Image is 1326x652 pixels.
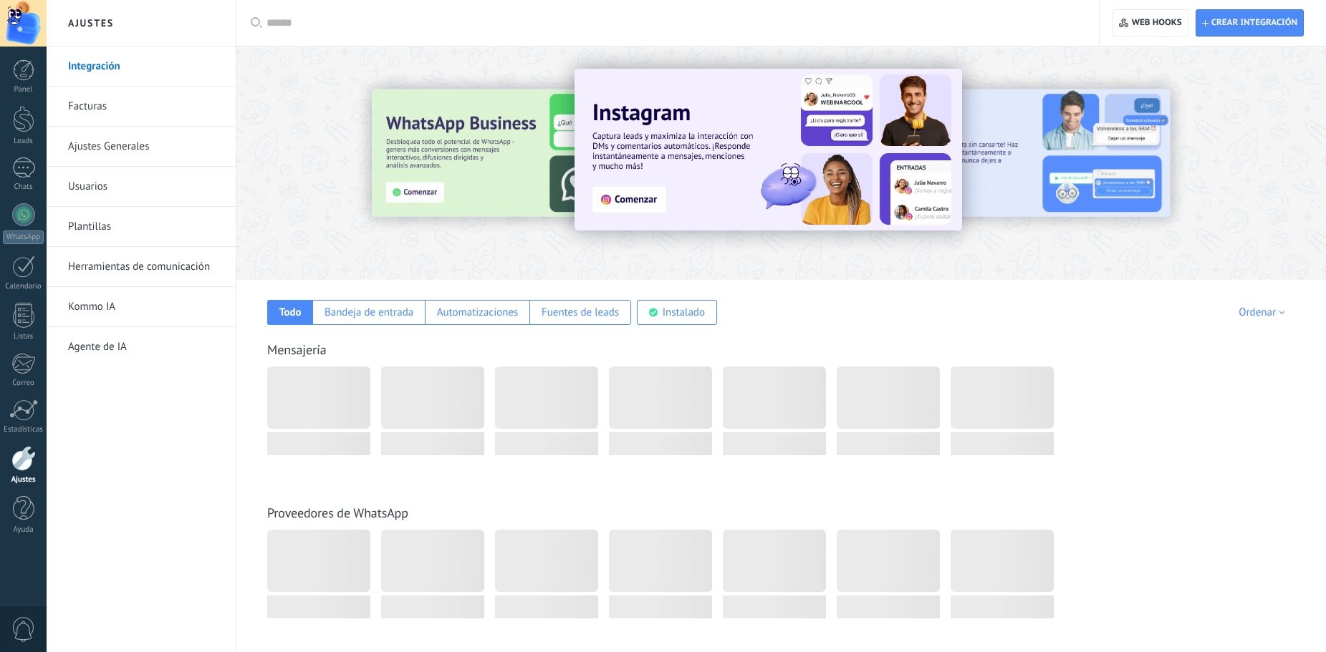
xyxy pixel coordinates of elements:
div: Ayuda [3,525,44,535]
li: Ajustes Generales [47,127,236,167]
li: Integración [47,47,236,87]
div: Leads [3,137,44,146]
div: Listas [3,332,44,341]
div: Estadísticas [3,425,44,434]
div: Fuentes de leads [542,306,619,319]
a: Usuarios [68,167,221,207]
img: Slide 3 [372,89,677,217]
div: Correo [3,379,44,388]
a: Plantillas [68,207,221,247]
a: Facturas [68,87,221,127]
div: Todo [279,306,302,319]
a: Ajustes Generales [68,127,221,167]
li: Usuarios [47,167,236,207]
span: Web hooks [1132,17,1182,29]
button: Crear integración [1196,9,1304,37]
div: Ajustes [3,475,44,485]
a: Kommo IA [68,287,221,327]
div: Instalado [663,306,705,319]
a: Mensajería [267,341,327,358]
div: WhatsApp [3,230,44,244]
li: Herramientas de comunicación [47,247,236,287]
div: Automatizaciones [437,306,519,319]
li: Facturas [47,87,236,127]
div: Panel [3,85,44,94]
a: Proveedores de WhatsApp [267,505,408,521]
a: Agente de IA [68,327,221,367]
div: Ordenar [1239,306,1289,319]
img: Slide 2 [865,89,1170,217]
li: Agente de IA [47,327,236,366]
div: Chats [3,183,44,192]
span: Crear integración [1211,17,1297,29]
button: Web hooks [1113,9,1188,37]
a: Herramientas de comunicación [68,247,221,287]
li: Plantillas [47,207,236,247]
img: Slide 1 [575,69,962,230]
div: Calendario [3,282,44,291]
div: Bandeja de entrada [325,306,413,319]
li: Kommo IA [47,287,236,327]
a: Integración [68,47,221,87]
